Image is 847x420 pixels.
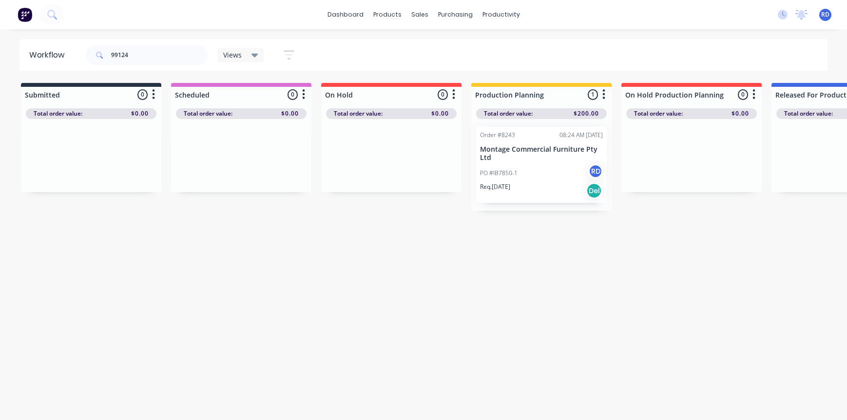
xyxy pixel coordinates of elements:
p: PO #IB7850-1 [480,169,518,178]
span: $0.00 [281,109,299,118]
div: Order #8243 [480,131,515,140]
div: purchasing [433,7,478,22]
p: Req. [DATE] [480,182,510,191]
span: $0.00 [731,109,749,118]
span: Total order value: [484,109,533,118]
span: RD [821,10,829,19]
div: sales [406,7,433,22]
span: $0.00 [431,109,449,118]
span: Views [223,50,242,60]
span: Total order value: [184,109,232,118]
span: Total order value: [634,109,683,118]
span: Total order value: [784,109,833,118]
p: Montage Commercial Furniture Pty Ltd [480,145,603,162]
img: Factory [18,7,32,22]
div: products [368,7,406,22]
div: productivity [478,7,525,22]
span: Total order value: [34,109,82,118]
div: Workflow [29,49,69,61]
div: RD [588,164,603,179]
input: Search for orders... [111,45,208,65]
a: dashboard [323,7,368,22]
span: $200.00 [574,109,599,118]
div: 08:24 AM [DATE] [559,131,603,140]
span: Total order value: [334,109,383,118]
div: Del [586,183,602,199]
span: $0.00 [131,109,149,118]
div: Order #824308:24 AM [DATE]Montage Commercial Furniture Pty LtdPO #IB7850-1RDReq.[DATE]Del [476,127,607,203]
